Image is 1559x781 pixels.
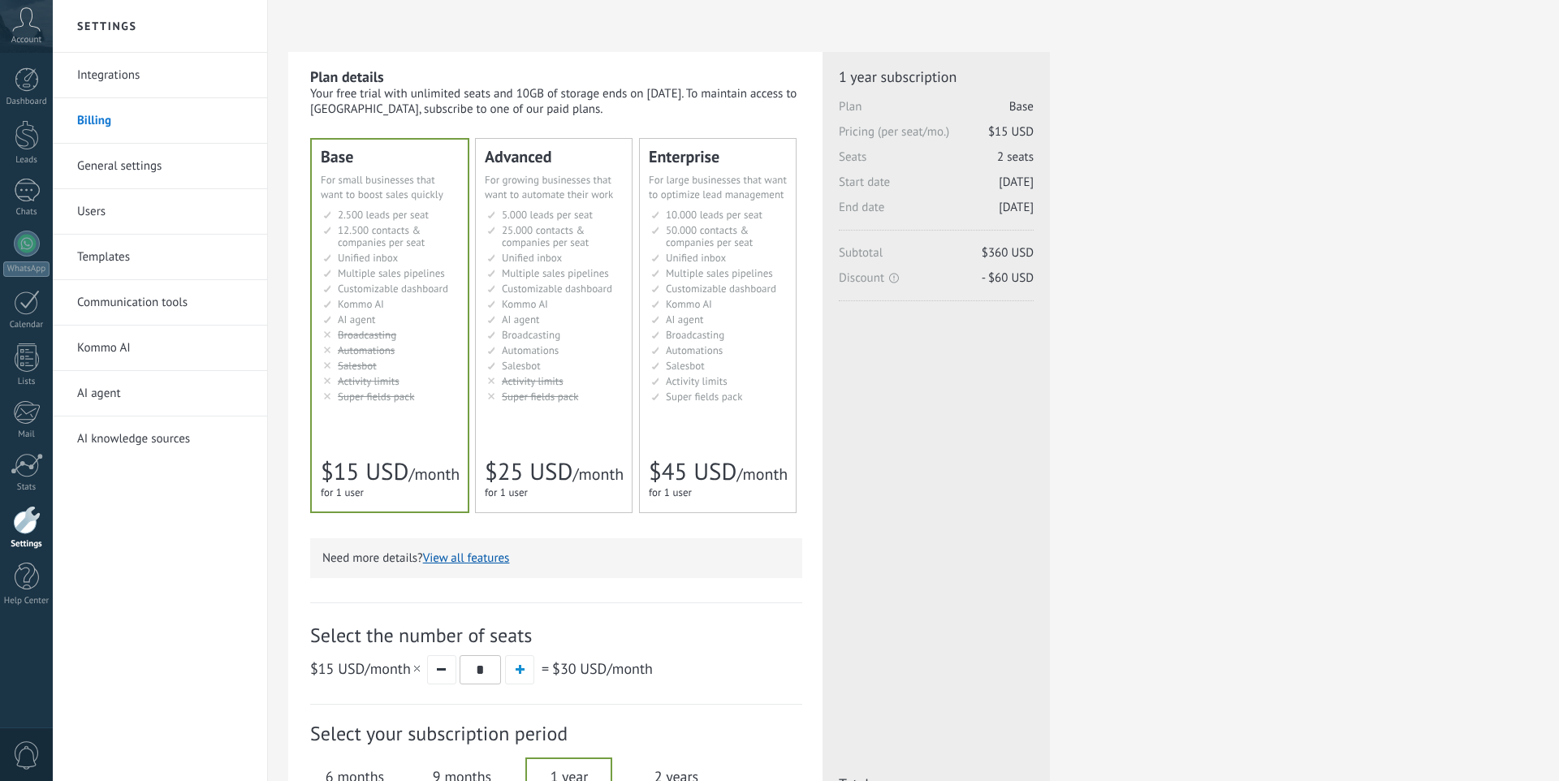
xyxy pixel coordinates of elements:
[485,149,623,165] div: Advanced
[839,270,1034,286] span: Discount
[77,280,251,326] a: Communication tools
[982,245,1034,261] span: $360 USD
[502,313,539,326] span: AI agent
[502,359,541,373] span: Salesbot
[736,464,788,485] span: /month
[322,550,790,566] p: Need more details?
[502,282,612,296] span: Customizable dashboard
[338,313,375,326] span: AI agent
[321,173,443,201] span: For small businesses that want to boost sales quickly
[649,485,692,499] span: for 1 user
[310,86,802,117] div: Your free trial with unlimited seats and 10GB of storage ends on [DATE]. To maintain access to [G...
[3,320,50,330] div: Calendar
[77,326,251,371] a: Kommo AI
[77,53,251,98] a: Integrations
[666,343,723,357] span: Automations
[3,539,50,550] div: Settings
[3,155,50,166] div: Leads
[988,124,1034,140] span: $15 USD
[502,390,578,403] span: Super fields pack
[502,374,564,388] span: Activity limits
[338,343,395,357] span: Automations
[485,456,572,487] span: $25 USD
[338,282,448,296] span: Customizable dashboard
[77,371,251,416] a: AI agent
[310,67,384,86] b: Plan details
[666,390,742,403] span: Super fields pack
[1009,99,1034,114] span: Base
[649,173,787,201] span: For large businesses that want to optimize lead management
[53,326,267,371] li: Kommo AI
[77,416,251,462] a: AI knowledge sources
[666,251,726,265] span: Unified inbox
[839,124,1034,149] span: Pricing (per seat/mo.)
[53,98,267,144] li: Billing
[502,223,589,249] span: 25.000 contacts & companies per seat
[666,297,712,311] span: Kommo AI
[338,223,425,249] span: 12.500 contacts & companies per seat
[338,208,429,222] span: 2.500 leads per seat
[839,67,1034,86] span: 1 year subscription
[77,189,251,235] a: Users
[999,200,1034,215] span: [DATE]
[3,207,50,218] div: Chats
[53,371,267,416] li: AI agent
[572,464,624,485] span: /month
[502,266,609,280] span: Multiple sales pipelines
[338,390,414,403] span: Super fields pack
[997,149,1034,165] span: 2 seats
[338,251,398,265] span: Unified inbox
[485,485,528,499] span: for 1 user
[310,659,365,678] span: $15 USD
[53,235,267,280] li: Templates
[839,245,1034,270] span: Subtotal
[3,97,50,107] div: Dashboard
[3,596,50,606] div: Help Center
[321,485,364,499] span: for 1 user
[666,208,762,222] span: 10.000 leads per seat
[839,99,1034,124] span: Plan
[552,659,607,678] span: $30 USD
[338,328,396,342] span: Broadcasting
[310,659,423,678] span: /month
[408,464,460,485] span: /month
[53,416,267,461] li: AI knowledge sources
[666,282,776,296] span: Customizable dashboard
[338,297,384,311] span: Kommo AI
[502,208,593,222] span: 5.000 leads per seat
[839,175,1034,200] span: Start date
[321,149,459,165] div: Base
[666,359,705,373] span: Salesbot
[3,261,50,277] div: WhatsApp
[53,144,267,189] li: General settings
[542,659,549,678] span: =
[502,297,548,311] span: Kommo AI
[649,149,787,165] div: Enterprise
[999,175,1034,190] span: [DATE]
[666,266,773,280] span: Multiple sales pipelines
[3,377,50,387] div: Lists
[3,482,50,493] div: Stats
[502,251,562,265] span: Unified inbox
[53,53,267,98] li: Integrations
[485,173,613,201] span: For growing businesses that want to automate their work
[321,456,408,487] span: $15 USD
[77,144,251,189] a: General settings
[839,200,1034,225] span: End date
[666,374,728,388] span: Activity limits
[338,266,445,280] span: Multiple sales pipelines
[666,328,724,342] span: Broadcasting
[310,721,802,746] span: Select your subscription period
[3,429,50,440] div: Mail
[11,35,41,45] span: Account
[77,98,251,144] a: Billing
[666,223,753,249] span: 50.000 contacts & companies per seat
[53,189,267,235] li: Users
[666,313,703,326] span: AI agent
[839,149,1034,175] span: Seats
[649,456,736,487] span: $45 USD
[53,280,267,326] li: Communication tools
[77,235,251,280] a: Templates
[552,659,653,678] span: /month
[338,374,399,388] span: Activity limits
